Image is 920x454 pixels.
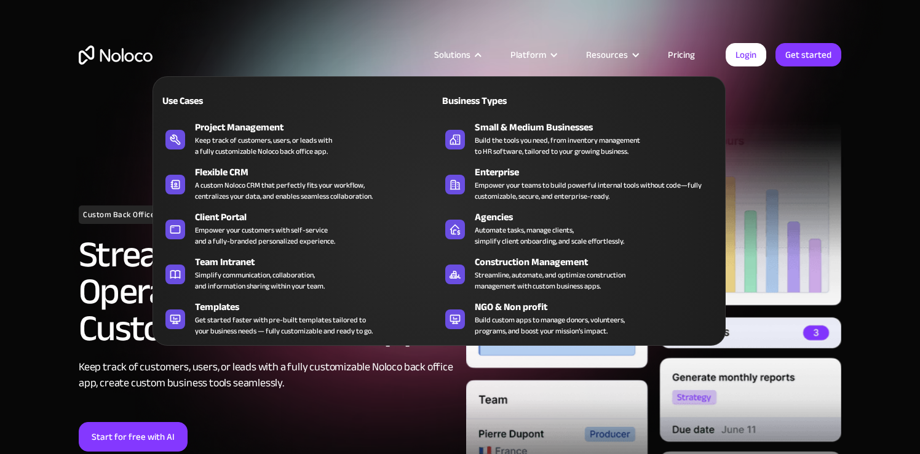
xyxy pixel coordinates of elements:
div: Small & Medium Businesses [475,120,724,135]
div: Templates [195,300,445,314]
nav: Solutions [153,59,726,346]
h2: Streamline Business Operations with a Custom Back Office App [79,236,454,347]
div: Get started faster with pre-built templates tailored to your business needs — fully customizable ... [195,314,373,337]
a: Business Types [439,86,719,114]
a: TemplatesGet started faster with pre-built templates tailored toyour business needs — fully custo... [159,297,439,339]
a: Team IntranetSimplify communication, collaboration,and information sharing within your team. [159,252,439,294]
a: Flexible CRMA custom Noloco CRM that perfectly fits your workflow,centralizes your data, and enab... [159,162,439,204]
div: Team Intranet [195,255,445,269]
div: Client Portal [195,210,445,225]
div: Platform [495,47,571,63]
a: Client PortalEmpower your customers with self-serviceand a fully-branded personalized experience. [159,207,439,249]
div: Simplify communication, collaboration, and information sharing within your team. [195,269,325,292]
div: Agencies [475,210,724,225]
a: NGO & Non profitBuild custom apps to manage donors, volunteers,programs, and boost your mission’s... [439,297,719,339]
div: Streamline, automate, and optimize construction management with custom business apps. [475,269,625,292]
div: Empower your teams to build powerful internal tools without code—fully customizable, secure, and ... [475,180,713,202]
a: home [79,46,153,65]
div: Solutions [419,47,495,63]
a: Login [726,43,766,66]
div: Project Management [195,120,445,135]
a: EnterpriseEmpower your teams to build powerful internal tools without code—fully customizable, se... [439,162,719,204]
div: Business Types [439,94,574,108]
div: Empower your customers with self-service and a fully-branded personalized experience. [195,225,335,247]
div: NGO & Non profit [475,300,724,314]
div: Flexible CRM [195,165,445,180]
div: Keep track of customers, users, or leads with a fully customizable Noloco back office app, create... [79,359,454,391]
div: Construction Management [475,255,724,269]
div: Automate tasks, manage clients, simplify client onboarding, and scale effortlessly. [475,225,624,247]
div: Solutions [434,47,470,63]
div: A custom Noloco CRM that perfectly fits your workflow, centralizes your data, and enables seamles... [195,180,373,202]
a: Construction ManagementStreamline, automate, and optimize constructionmanagement with custom busi... [439,252,719,294]
div: Resources [571,47,652,63]
a: Use Cases [159,86,439,114]
a: Get started [775,43,841,66]
div: Build the tools you need, from inventory management to HR software, tailored to your growing busi... [475,135,640,157]
a: Small & Medium BusinessesBuild the tools you need, from inventory managementto HR software, tailo... [439,117,719,159]
div: Enterprise [475,165,724,180]
a: Start for free with AI [79,422,188,452]
h1: Custom Back Office App Builder [79,205,204,224]
a: AgenciesAutomate tasks, manage clients,simplify client onboarding, and scale effortlessly. [439,207,719,249]
div: Build custom apps to manage donors, volunteers, programs, and boost your mission’s impact. [475,314,625,337]
a: Pricing [652,47,710,63]
div: Keep track of customers, users, or leads with a fully customizable Noloco back office app. [195,135,332,157]
a: Project ManagementKeep track of customers, users, or leads witha fully customizable Noloco back o... [159,117,439,159]
div: Resources [586,47,628,63]
div: Use Cases [159,94,294,108]
div: Platform [510,47,546,63]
